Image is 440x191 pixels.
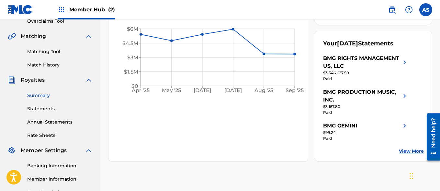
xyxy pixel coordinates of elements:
[27,105,93,112] a: Statements
[323,70,409,76] div: $3,346,627.50
[127,26,138,32] tspan: $6M
[337,40,358,47] span: [DATE]
[27,119,93,125] a: Annual Statements
[401,54,409,70] img: right chevron icon
[21,76,45,84] span: Royalties
[399,148,424,155] a: View More
[27,132,93,139] a: Rate Sheets
[8,5,33,14] img: MLC Logo
[124,69,138,75] tspan: $1.5M
[8,147,16,154] img: Member Settings
[27,92,93,99] a: Summary
[27,62,93,68] a: Match History
[323,39,393,48] div: Your Statements
[8,32,16,40] img: Matching
[323,88,401,104] div: BMG PRODUCTION MUSIC, INC.
[122,40,138,46] tspan: $4.5M
[286,88,304,94] tspan: Sep '25
[401,88,409,104] img: right chevron icon
[194,88,211,94] tspan: [DATE]
[408,160,440,191] iframe: Chat Widget
[162,88,181,94] tspan: May '25
[323,122,357,130] div: BMG GEMINI
[131,83,138,89] tspan: $0
[405,6,413,14] img: help
[419,3,432,16] div: User Menu
[85,147,93,154] img: expand
[323,88,409,115] a: BMG PRODUCTION MUSIC, INC.right chevron icon$3,167.80Paid
[323,130,409,136] div: $99.24
[127,54,138,61] tspan: $3M
[323,76,409,82] div: Paid
[85,32,93,40] img: expand
[27,48,93,55] a: Matching Tool
[401,122,409,130] img: right chevron icon
[323,122,409,141] a: BMG GEMINIright chevron icon$99.24Paid
[69,6,115,13] span: Member Hub
[27,176,93,183] a: Member Information
[254,88,274,94] tspan: Aug '25
[323,54,401,70] div: BMG RIGHTS MANAGEMENT US, LLC
[422,111,440,163] iframe: Resource Center
[323,54,409,82] a: BMG RIGHTS MANAGEMENT US, LLCright chevron icon$3,346,627.50Paid
[27,162,93,169] a: Banking Information
[21,147,67,154] span: Member Settings
[108,6,115,13] span: (2)
[410,166,413,186] div: Drag
[21,32,46,40] span: Matching
[58,6,65,14] img: Top Rightsholders
[323,110,409,115] div: Paid
[225,88,242,94] tspan: [DATE]
[132,88,150,94] tspan: Apr '25
[386,3,399,16] a: Public Search
[27,18,93,25] a: Overclaims Tool
[388,6,396,14] img: search
[85,76,93,84] img: expand
[323,136,409,141] div: Paid
[323,104,409,110] div: $3,167.80
[8,76,16,84] img: Royalties
[402,3,415,16] div: Help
